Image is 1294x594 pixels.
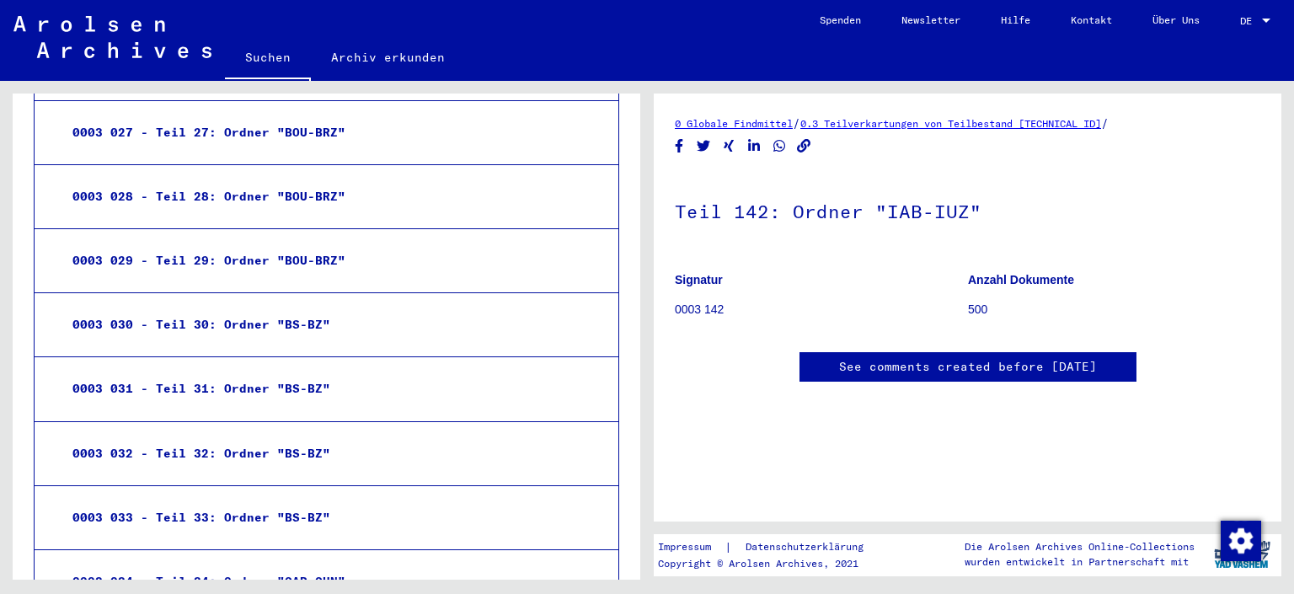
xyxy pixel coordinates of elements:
button: Copy link [795,136,813,157]
a: 0 Globale Findmittel [675,117,793,130]
p: Copyright © Arolsen Archives, 2021 [658,556,884,571]
img: yv_logo.png [1211,533,1274,575]
div: 0003 030 - Teil 30: Ordner "BS-BZ" [60,308,559,341]
a: See comments created before [DATE] [839,358,1097,376]
b: Signatur [675,273,723,286]
div: 0003 032 - Teil 32: Ordner "BS-BZ" [60,437,559,470]
div: 0003 033 - Teil 33: Ordner "BS-BZ" [60,501,559,534]
b: Anzahl Dokumente [968,273,1074,286]
a: Datenschutzerklärung [732,538,884,556]
div: 0003 029 - Teil 29: Ordner "BOU-BRZ" [60,244,559,277]
div: 0003 027 - Teil 27: Ordner "BOU-BRZ" [60,116,559,149]
button: Share on Twitter [695,136,713,157]
a: Impressum [658,538,725,556]
span: / [793,115,800,131]
button: Share on WhatsApp [771,136,789,157]
a: 0.3 Teilverkartungen von Teilbestand [TECHNICAL_ID] [800,117,1101,130]
span: DE [1240,15,1259,27]
div: Zustimmung ändern [1220,520,1260,560]
div: 0003 028 - Teil 28: Ordner "BOU-BRZ" [60,180,559,213]
h1: Teil 142: Ordner "IAB-IUZ" [675,173,1260,247]
p: Die Arolsen Archives Online-Collections [965,539,1195,554]
img: Zustimmung ändern [1221,521,1261,561]
p: 0003 142 [675,301,967,318]
a: Suchen [225,37,311,81]
img: Arolsen_neg.svg [13,16,211,58]
button: Share on Facebook [671,136,688,157]
span: / [1101,115,1109,131]
div: 0003 031 - Teil 31: Ordner "BS-BZ" [60,372,559,405]
a: Archiv erkunden [311,37,465,78]
button: Share on LinkedIn [746,136,763,157]
div: | [658,538,884,556]
p: 500 [968,301,1260,318]
p: wurden entwickelt in Partnerschaft mit [965,554,1195,570]
button: Share on Xing [720,136,738,157]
